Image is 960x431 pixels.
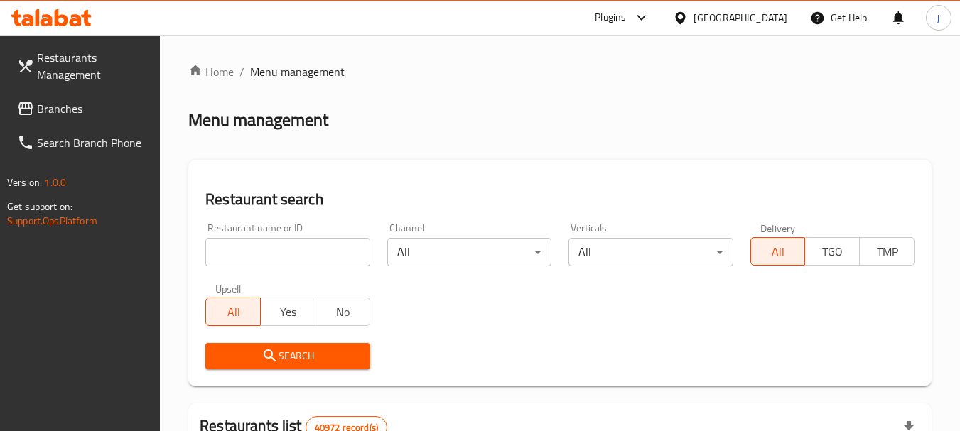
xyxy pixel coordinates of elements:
a: Home [188,63,234,80]
span: TMP [865,241,909,262]
span: j [937,10,939,26]
span: Branches [37,100,149,117]
a: Branches [6,92,161,126]
div: All [387,238,551,266]
span: TGO [811,241,854,262]
h2: Menu management [188,109,328,131]
button: All [750,237,806,266]
button: All [205,298,261,326]
span: No [321,302,365,322]
span: Menu management [250,63,345,80]
div: All [568,238,733,266]
span: All [757,241,800,262]
button: Search [205,343,370,369]
nav: breadcrumb [188,63,932,80]
button: No [315,298,370,326]
label: Upsell [215,283,242,293]
span: Get support on: [7,197,72,216]
input: Search for restaurant name or ID.. [205,238,370,266]
div: [GEOGRAPHIC_DATA] [694,10,787,26]
span: Restaurants Management [37,49,149,83]
a: Support.OpsPlatform [7,212,97,230]
span: Version: [7,173,42,192]
span: All [212,302,255,322]
span: Search [217,347,358,365]
h2: Restaurant search [205,189,915,210]
a: Restaurants Management [6,40,161,92]
label: Delivery [760,223,796,233]
div: Plugins [595,9,626,26]
button: Yes [260,298,315,326]
li: / [239,63,244,80]
span: Yes [266,302,310,322]
span: 1.0.0 [44,173,66,192]
button: TGO [804,237,860,266]
button: TMP [859,237,915,266]
a: Search Branch Phone [6,126,161,160]
span: Search Branch Phone [37,134,149,151]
